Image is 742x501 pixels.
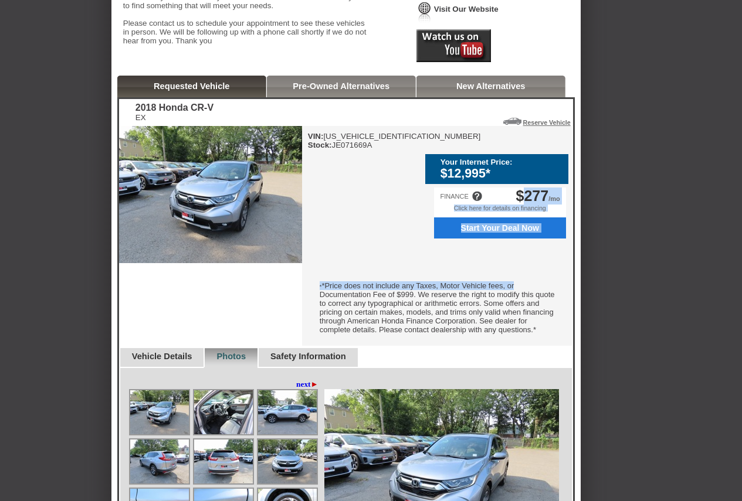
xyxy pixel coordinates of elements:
[308,141,332,149] b: Stock:
[258,439,317,483] img: Image.aspx
[516,188,560,205] div: /mo
[130,439,189,483] img: Image.aspx
[320,281,555,334] font: *Price does not include any Taxes, Motor Vehicle fees, or Documentation Fee of $999. We reserve t...
[216,352,246,361] a: Photos
[296,380,319,389] a: next►
[132,352,192,361] a: Vehicle Details
[441,158,563,166] div: Your Internet Price:
[154,81,230,91] a: Requested Vehicle
[308,132,481,149] div: [US_VEHICLE_IDENTIFICATION_NUMBER] JE071669A
[456,81,526,91] a: New Alternatives
[194,439,253,483] img: Image.aspx
[503,118,521,125] img: Icon_ReserveVehicleCar.png
[135,103,214,113] div: 2018 Honda CR-V
[258,390,317,434] img: Image.aspx
[416,1,433,23] img: Icon_VisitWebsite.png
[516,188,549,204] span: $277
[434,5,499,13] a: Visit Our Website
[135,113,214,122] div: EX
[119,126,302,263] img: 2018 Honda CR-V
[194,390,253,434] img: Image.aspx
[434,205,566,217] div: Click here for details on financing
[523,119,571,126] a: Reserve Vehicle
[441,166,563,181] div: $12,995*
[308,132,324,141] b: VIN:
[441,223,560,233] span: Start Your Deal Now
[440,193,468,200] div: FINANCE
[311,380,319,388] span: ►
[270,352,346,361] a: Safety Information
[293,81,389,91] a: Pre-Owned Alternatives
[416,29,491,62] img: Icon_Youtube2.png
[130,390,189,434] img: Image.aspx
